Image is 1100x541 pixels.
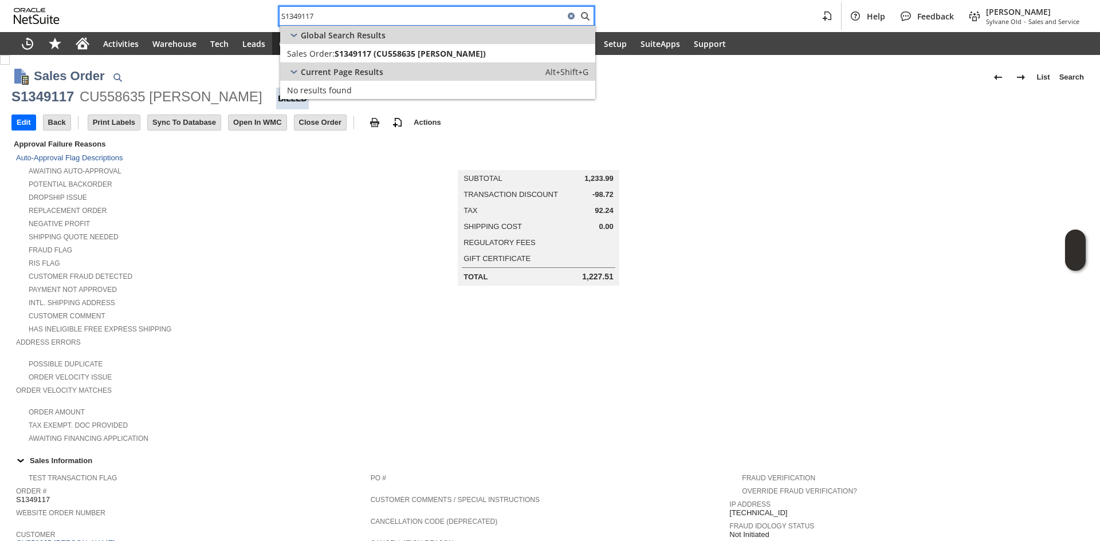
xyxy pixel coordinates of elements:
caption: Summary [458,152,619,170]
input: Back [44,115,70,130]
span: Activities [103,38,139,49]
a: Website Order Number [16,509,105,517]
a: Gift Certificate [463,254,531,263]
span: 1,233.99 [584,174,614,183]
a: Address Errors [16,338,81,346]
span: 0.00 [599,222,613,231]
span: Sales and Service [1028,17,1079,26]
a: PO # [371,474,386,482]
a: SuiteApps [634,32,687,55]
a: Awaiting Financing Application [29,435,148,443]
span: Support [694,38,726,49]
a: Order Amount [29,408,85,416]
a: Setup [597,32,634,55]
a: Subtotal [463,174,502,183]
div: Approval Failure Reasons [11,137,366,151]
a: Leads [235,32,272,55]
div: Sales Information [11,453,1084,468]
a: Search [1055,68,1089,86]
a: Fraud Flag [29,246,72,254]
a: Cancellation Code (deprecated) [371,518,498,526]
svg: Recent Records [21,37,34,50]
img: Next [1014,70,1028,84]
input: Search [280,9,564,23]
a: IP Address [729,500,771,508]
svg: Shortcuts [48,37,62,50]
a: Customer Fraud Detected [29,273,132,281]
span: - [1024,17,1026,26]
a: Potential Backorder [29,180,112,188]
span: S1349117 (CU558635 [PERSON_NAME]) [335,48,486,59]
span: Tech [210,38,229,49]
div: CU558635 [PERSON_NAME] [80,88,262,106]
span: Warehouse [152,38,197,49]
a: Customer [16,531,55,539]
a: Tech [203,32,235,55]
span: Current Page Results [301,66,383,77]
a: Home [69,32,96,55]
input: Sync To Database [148,115,221,130]
a: Intl. Shipping Address [29,299,115,307]
div: Billed [276,88,309,109]
span: [TECHNICAL_ID] [729,508,787,518]
span: Setup [604,38,627,49]
span: -98.72 [592,190,614,199]
span: Feedback [917,11,954,22]
div: S1349117 [11,88,74,106]
span: No results found [287,85,352,96]
a: Total [463,273,488,281]
svg: logo [14,8,60,24]
a: Negative Profit [29,220,90,228]
span: 92.24 [595,206,614,215]
a: Shipping Cost [463,222,522,231]
a: Activities [96,32,146,55]
a: Warehouse [146,32,203,55]
a: Replacement Order [29,207,107,215]
img: print.svg [368,116,382,129]
img: Quick Find [111,70,124,84]
td: Sales Information [11,453,1089,468]
a: Has Ineligible Free Express Shipping [29,325,171,333]
a: Regulatory Fees [463,238,535,247]
a: Override Fraud Verification? [742,487,857,495]
a: Sales Order:S1349117 (CU558635 [PERSON_NAME])Edit: [280,44,595,62]
a: Customer Comments / Special Instructions [371,496,540,504]
span: Global Search Results [301,30,386,41]
a: Fraud Verification [742,474,815,482]
span: [PERSON_NAME] [986,6,1079,17]
a: Transaction Discount [463,190,558,199]
a: Actions [409,118,446,127]
span: Alt+Shift+G [545,66,588,77]
svg: Home [76,37,89,50]
a: List [1032,68,1055,86]
input: Close Order [294,115,346,130]
span: SuiteApps [641,38,680,49]
span: 1,227.51 [582,272,614,282]
a: Payment not approved [29,286,117,294]
div: Shortcuts [41,32,69,55]
a: Test Transaction Flag [29,474,117,482]
a: Auto-Approval Flag Descriptions [16,153,123,162]
span: Help [867,11,885,22]
a: Possible Duplicate [29,360,103,368]
svg: Search [578,9,592,23]
a: Recent Records [14,32,41,55]
iframe: Click here to launch Oracle Guided Learning Help Panel [1065,230,1086,271]
h1: Sales Order [34,66,105,85]
a: Order Velocity Matches [16,386,112,394]
a: Fraud Idology Status [729,522,814,530]
input: Edit [12,115,36,130]
a: Dropship Issue [29,194,87,202]
input: Open In WMC [229,115,286,130]
a: Order # [16,487,46,495]
a: Tax [463,206,477,215]
a: Awaiting Auto-Approval [29,167,121,175]
a: Opportunities [272,32,341,55]
a: No results found [280,81,595,99]
a: Support [687,32,733,55]
a: Tax Exempt. Doc Provided [29,421,128,429]
img: Previous [991,70,1005,84]
a: Customer Comment [29,312,105,320]
span: Leads [242,38,265,49]
a: RIS flag [29,259,60,267]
